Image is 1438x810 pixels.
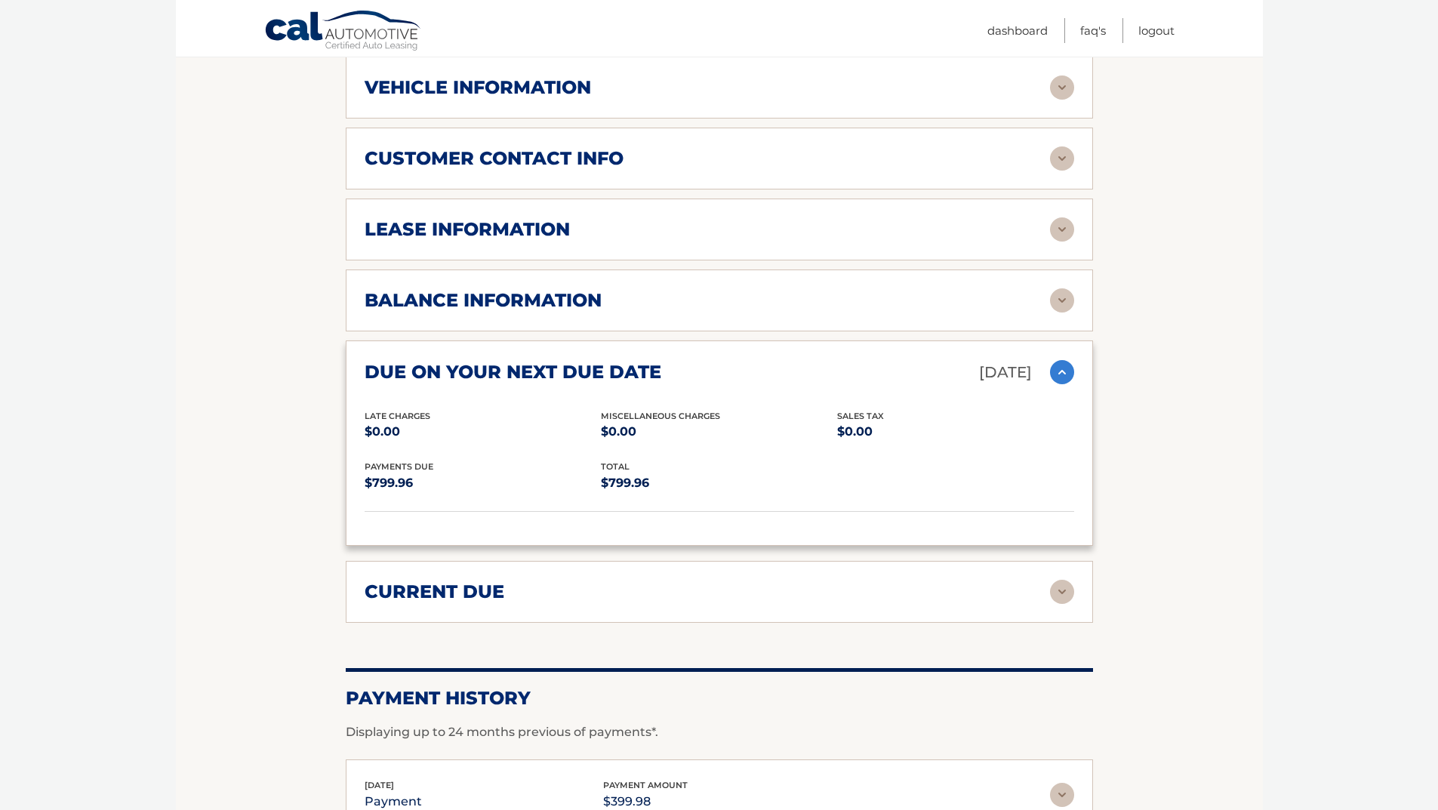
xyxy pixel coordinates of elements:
a: Logout [1138,18,1175,43]
p: $0.00 [365,421,601,442]
p: $799.96 [601,473,837,494]
a: Cal Automotive [264,10,423,54]
span: Late Charges [365,411,430,421]
span: Miscellaneous Charges [601,411,720,421]
img: accordion-rest.svg [1050,75,1074,100]
h2: balance information [365,289,602,312]
a: Dashboard [987,18,1048,43]
p: $799.96 [365,473,601,494]
h2: due on your next due date [365,361,661,383]
a: FAQ's [1080,18,1106,43]
span: Sales Tax [837,411,884,421]
img: accordion-rest.svg [1050,146,1074,171]
img: accordion-rest.svg [1050,783,1074,807]
img: accordion-rest.svg [1050,580,1074,604]
img: accordion-rest.svg [1050,217,1074,242]
img: accordion-rest.svg [1050,288,1074,313]
img: accordion-active.svg [1050,360,1074,384]
h2: Payment History [346,687,1093,710]
p: $0.00 [601,421,837,442]
p: $0.00 [837,421,1073,442]
p: Displaying up to 24 months previous of payments*. [346,723,1093,741]
p: [DATE] [979,359,1032,386]
h2: current due [365,581,504,603]
span: payment amount [603,780,688,790]
h2: vehicle information [365,76,591,99]
span: total [601,461,630,472]
h2: customer contact info [365,147,624,170]
span: [DATE] [365,780,394,790]
h2: lease information [365,218,570,241]
span: Payments Due [365,461,433,472]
